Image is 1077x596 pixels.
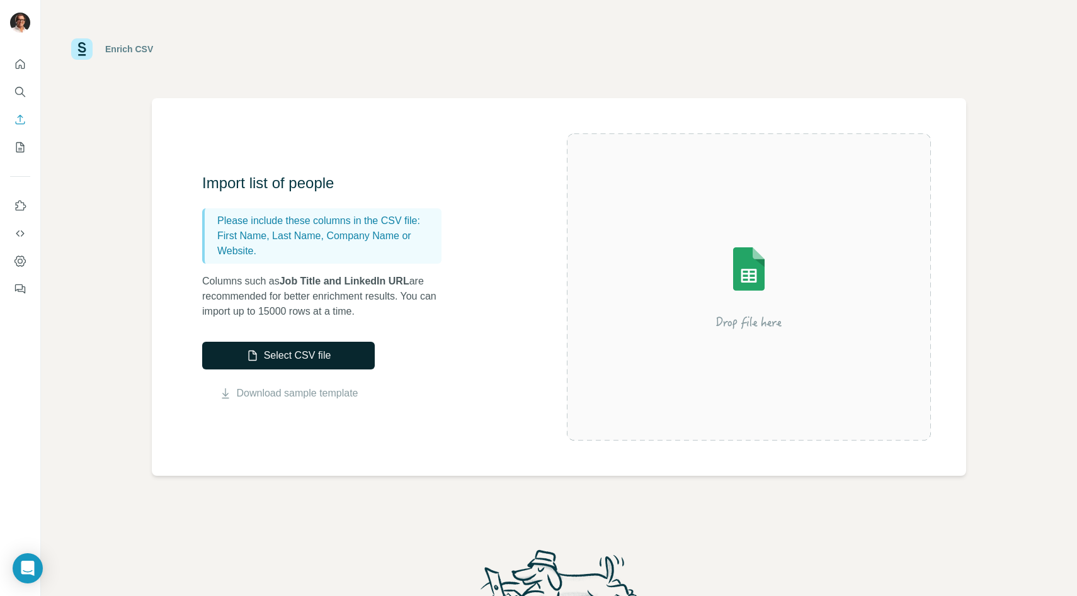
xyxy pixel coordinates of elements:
[237,386,358,401] a: Download sample template
[635,211,862,363] img: Surfe Illustration - Drop file here or select below
[71,38,93,60] img: Surfe Logo
[10,53,30,76] button: Quick start
[202,173,454,193] h3: Import list of people
[10,81,30,103] button: Search
[10,278,30,300] button: Feedback
[10,222,30,245] button: Use Surfe API
[202,386,375,401] button: Download sample template
[10,194,30,217] button: Use Surfe on LinkedIn
[10,108,30,131] button: Enrich CSV
[217,228,436,259] p: First Name, Last Name, Company Name or Website.
[280,276,409,286] span: Job Title and LinkedIn URL
[10,136,30,159] button: My lists
[105,43,153,55] div: Enrich CSV
[202,274,454,319] p: Columns such as are recommended for better enrichment results. You can import up to 15000 rows at...
[10,13,30,33] img: Avatar
[217,213,436,228] p: Please include these columns in the CSV file:
[10,250,30,273] button: Dashboard
[202,342,375,369] button: Select CSV file
[13,553,43,583] div: Open Intercom Messenger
